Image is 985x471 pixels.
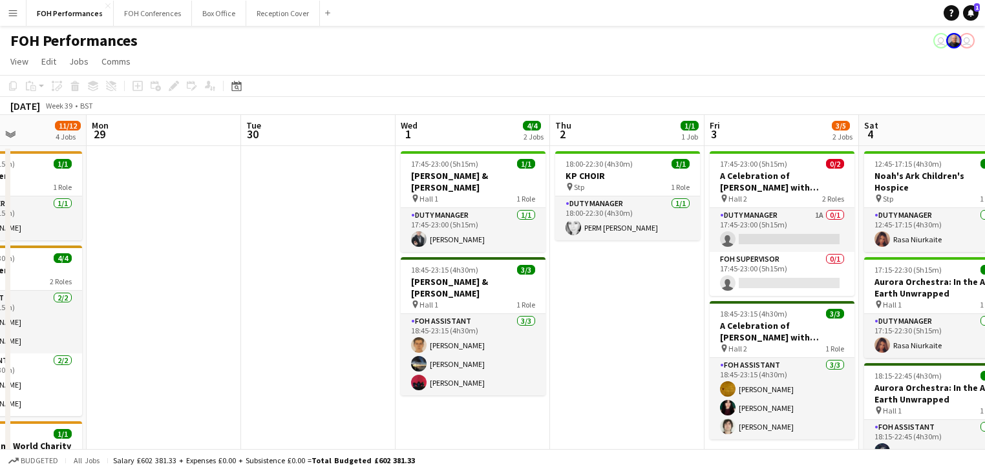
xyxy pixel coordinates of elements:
span: All jobs [71,455,102,465]
span: Budgeted [21,456,58,465]
span: Week 39 [43,101,75,110]
div: BST [80,101,93,110]
a: 1 [963,5,979,21]
button: Budgeted [6,454,60,468]
app-user-avatar: Sally PERM Pochciol [933,33,949,48]
button: Reception Cover [246,1,320,26]
button: FOH Conferences [114,1,192,26]
button: Box Office [192,1,246,26]
span: Comms [101,56,131,67]
a: Jobs [64,53,94,70]
h1: FOH Performances [10,31,138,50]
a: Edit [36,53,61,70]
span: 1 [974,3,980,12]
a: View [5,53,34,70]
app-user-avatar: PERM Chris Nye [946,33,962,48]
span: View [10,56,28,67]
span: Total Budgeted £602 381.33 [312,455,415,465]
span: Edit [41,56,56,67]
span: Jobs [69,56,89,67]
button: FOH Performances [26,1,114,26]
div: Salary £602 381.33 + Expenses £0.00 + Subsistence £0.00 = [113,455,415,465]
div: [DATE] [10,99,40,112]
a: Comms [96,53,136,70]
app-user-avatar: Liveforce Admin [959,33,975,48]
